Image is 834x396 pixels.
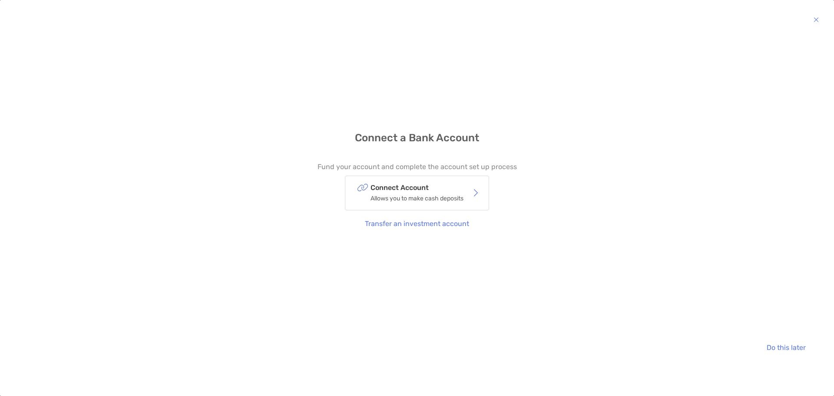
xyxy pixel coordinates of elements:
[814,14,819,25] img: button icon
[371,182,463,193] p: Connect Account
[318,161,517,172] p: Fund your account and complete the account set up process
[371,193,463,204] p: Allows you to make cash deposits
[358,214,476,233] button: Transfer an investment account
[355,132,479,144] h4: Connect a Bank Account
[760,338,812,357] button: Do this later
[345,176,489,210] button: Connect AccountAllows you to make cash deposits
